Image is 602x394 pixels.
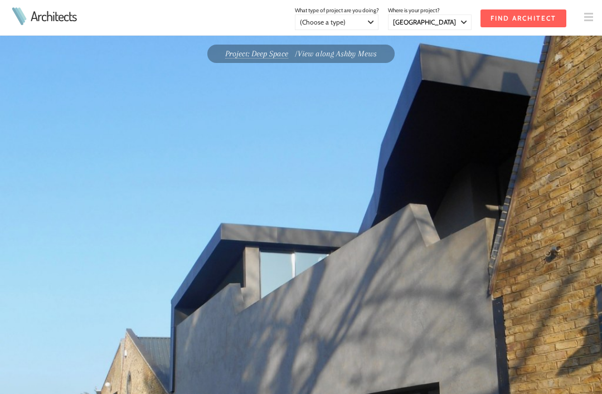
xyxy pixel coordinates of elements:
[9,7,29,25] img: Architects
[480,9,566,27] input: Find Architect
[295,7,379,14] span: What type of project are you doing?
[225,49,288,59] a: Project: Deep Space
[207,45,395,63] div: View along Ashby Mews
[388,7,440,14] span: Where is your project?
[295,49,298,58] span: /
[31,9,76,23] a: Architects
